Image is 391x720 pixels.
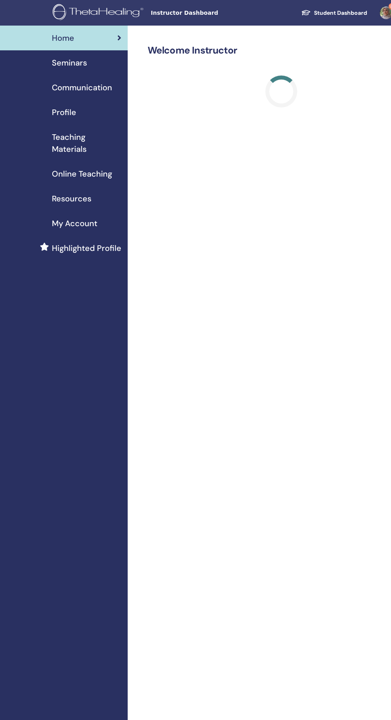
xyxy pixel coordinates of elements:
span: Online Teaching [52,168,112,180]
span: Teaching Materials [52,131,121,155]
span: Home [52,32,74,44]
span: Communication [52,82,112,93]
span: Instructor Dashboard [151,9,271,17]
span: Highlighted Profile [52,242,121,254]
span: Resources [52,193,91,205]
span: My Account [52,217,97,229]
img: graduation-cap-white.svg [301,9,311,16]
a: Student Dashboard [295,6,373,20]
span: Seminars [52,57,87,69]
img: logo.png [53,4,146,22]
span: Profile [52,106,76,118]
